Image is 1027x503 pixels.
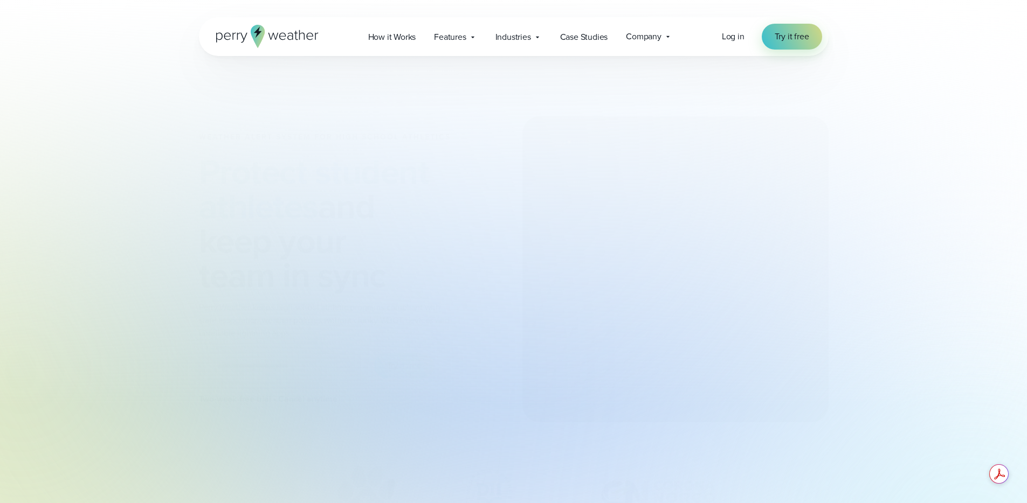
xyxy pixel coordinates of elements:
a: Try it free [762,24,822,50]
span: Company [626,30,661,43]
span: Features [434,31,466,44]
a: How it Works [359,26,425,48]
span: How it Works [368,31,416,44]
a: Case Studies [551,26,617,48]
a: Log in [722,30,745,43]
span: Industries [495,31,531,44]
span: Case Studies [560,31,608,44]
span: Try it free [775,30,809,43]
